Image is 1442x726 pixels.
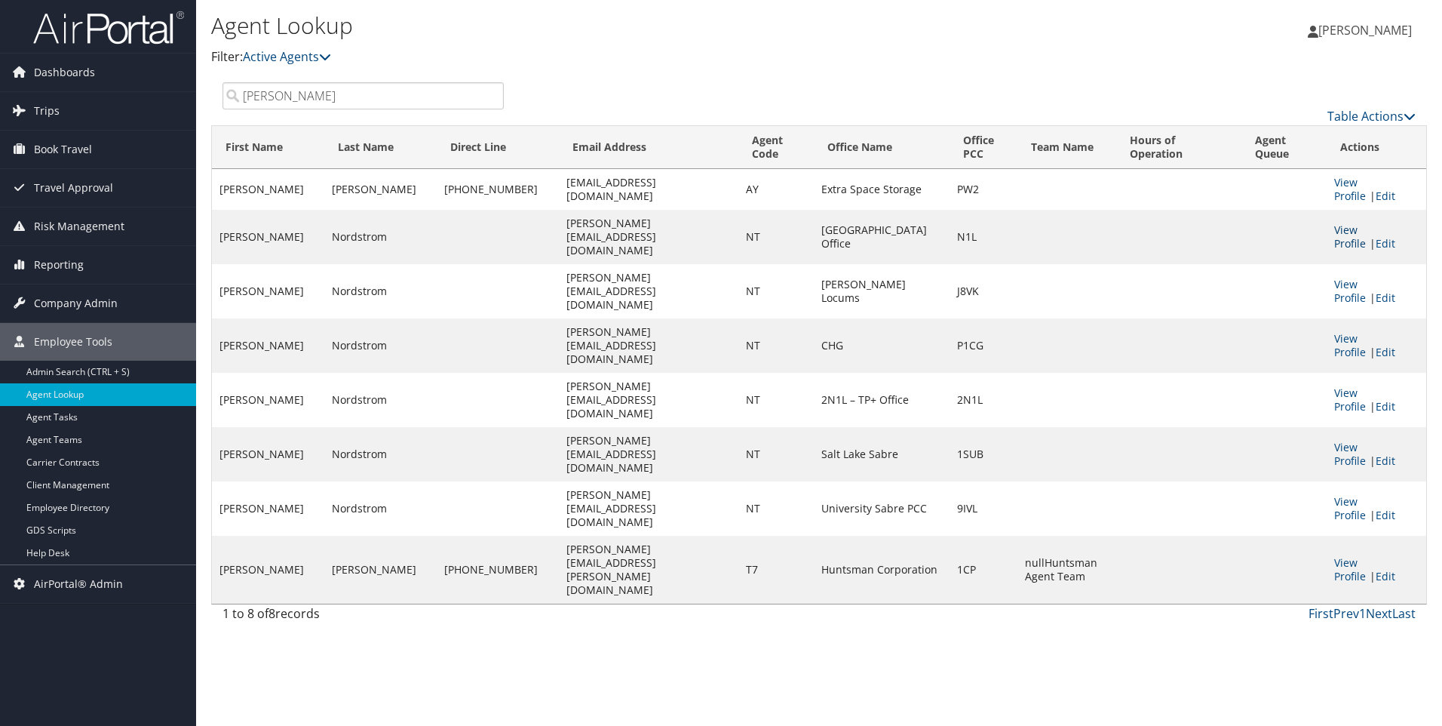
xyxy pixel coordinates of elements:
th: Office Name: activate to sort column ascending [814,126,950,169]
a: View Profile [1334,555,1366,583]
div: 1 to 8 of records [222,604,504,630]
img: airportal-logo.png [33,10,184,45]
td: [PERSON_NAME] [212,427,324,481]
a: View Profile [1334,440,1366,468]
a: Edit [1376,189,1395,203]
td: [PERSON_NAME][EMAIL_ADDRESS][DOMAIN_NAME] [559,373,738,427]
span: Travel Approval [34,169,113,207]
td: T7 [738,536,813,604]
span: Employee Tools [34,323,112,361]
a: Last [1392,605,1416,622]
span: [PERSON_NAME] [1318,22,1412,38]
td: Nordstrom [324,373,437,427]
td: P1CG [950,318,1017,373]
td: [PERSON_NAME][EMAIL_ADDRESS][PERSON_NAME][DOMAIN_NAME] [559,536,738,604]
td: [EMAIL_ADDRESS][DOMAIN_NAME] [559,169,738,210]
span: Reporting [34,246,84,284]
td: 1SUB [950,427,1017,481]
td: Extra Space Storage [814,169,950,210]
a: Edit [1376,345,1395,359]
td: CHG [814,318,950,373]
th: Team Name: activate to sort column ascending [1017,126,1116,169]
td: 2N1L – TP+ Office [814,373,950,427]
a: First [1309,605,1333,622]
td: | [1327,373,1426,427]
td: Salt Lake Sabre [814,427,950,481]
td: [PERSON_NAME][EMAIL_ADDRESS][DOMAIN_NAME] [559,318,738,373]
td: | [1327,318,1426,373]
input: Search [222,82,504,109]
td: [PERSON_NAME] [212,210,324,264]
td: Nordstrom [324,210,437,264]
a: Edit [1376,508,1395,522]
td: 2N1L [950,373,1017,427]
span: Dashboards [34,54,95,91]
td: 1CP [950,536,1017,604]
td: [PERSON_NAME][EMAIL_ADDRESS][DOMAIN_NAME] [559,264,738,318]
a: View Profile [1334,175,1366,203]
td: nullHuntsman Agent Team [1017,536,1116,604]
th: Last Name: activate to sort column ascending [324,126,437,169]
span: Trips [34,92,60,130]
a: Edit [1376,291,1395,305]
td: Nordstrom [324,481,437,536]
td: | [1327,481,1426,536]
td: [PERSON_NAME] [212,169,324,210]
th: Office PCC: activate to sort column ascending [950,126,1017,169]
span: Company Admin [34,285,118,322]
td: [PERSON_NAME][EMAIL_ADDRESS][DOMAIN_NAME] [559,210,738,264]
td: [PERSON_NAME] [212,536,324,604]
td: [PERSON_NAME] [324,169,437,210]
th: Agent Queue: activate to sort column ascending [1241,126,1327,169]
td: NT [738,264,813,318]
td: [PERSON_NAME] Locums [814,264,950,318]
th: Actions [1327,126,1426,169]
td: [PERSON_NAME] [212,264,324,318]
a: View Profile [1334,494,1366,522]
td: NT [738,481,813,536]
td: [PERSON_NAME][EMAIL_ADDRESS][DOMAIN_NAME] [559,427,738,481]
th: Email Address: activate to sort column ascending [559,126,738,169]
td: [PHONE_NUMBER] [437,169,559,210]
th: Agent Code: activate to sort column descending [738,126,813,169]
td: [PERSON_NAME] [324,536,437,604]
a: Next [1366,605,1392,622]
td: NT [738,318,813,373]
td: Nordstrom [324,318,437,373]
span: Risk Management [34,208,124,245]
a: View Profile [1334,331,1366,359]
a: Prev [1333,605,1359,622]
td: | [1327,210,1426,264]
a: View Profile [1334,386,1366,414]
a: Edit [1376,569,1395,583]
td: | [1327,264,1426,318]
td: Huntsman Corporation [814,536,950,604]
td: 9IVL [950,481,1017,536]
th: Direct Line: activate to sort column ascending [437,126,559,169]
a: 1 [1359,605,1366,622]
a: View Profile [1334,277,1366,305]
span: 8 [268,605,275,622]
td: Nordstrom [324,264,437,318]
th: Hours of Operation: activate to sort column ascending [1116,126,1241,169]
td: [PERSON_NAME] [212,373,324,427]
a: Edit [1376,399,1395,414]
a: [PERSON_NAME] [1308,8,1427,53]
td: | [1327,427,1426,481]
td: PW2 [950,169,1017,210]
td: NT [738,373,813,427]
td: [PERSON_NAME][EMAIL_ADDRESS][DOMAIN_NAME] [559,481,738,536]
td: J8VK [950,264,1017,318]
td: NT [738,210,813,264]
td: [PERSON_NAME] [212,318,324,373]
a: Active Agents [243,48,331,65]
td: Nordstrom [324,427,437,481]
td: University Sabre PCC [814,481,950,536]
td: AY [738,169,813,210]
td: | [1327,536,1426,604]
td: N1L [950,210,1017,264]
span: AirPortal® Admin [34,565,123,603]
td: [GEOGRAPHIC_DATA] Office [814,210,950,264]
th: First Name: activate to sort column ascending [212,126,324,169]
span: Book Travel [34,131,92,168]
